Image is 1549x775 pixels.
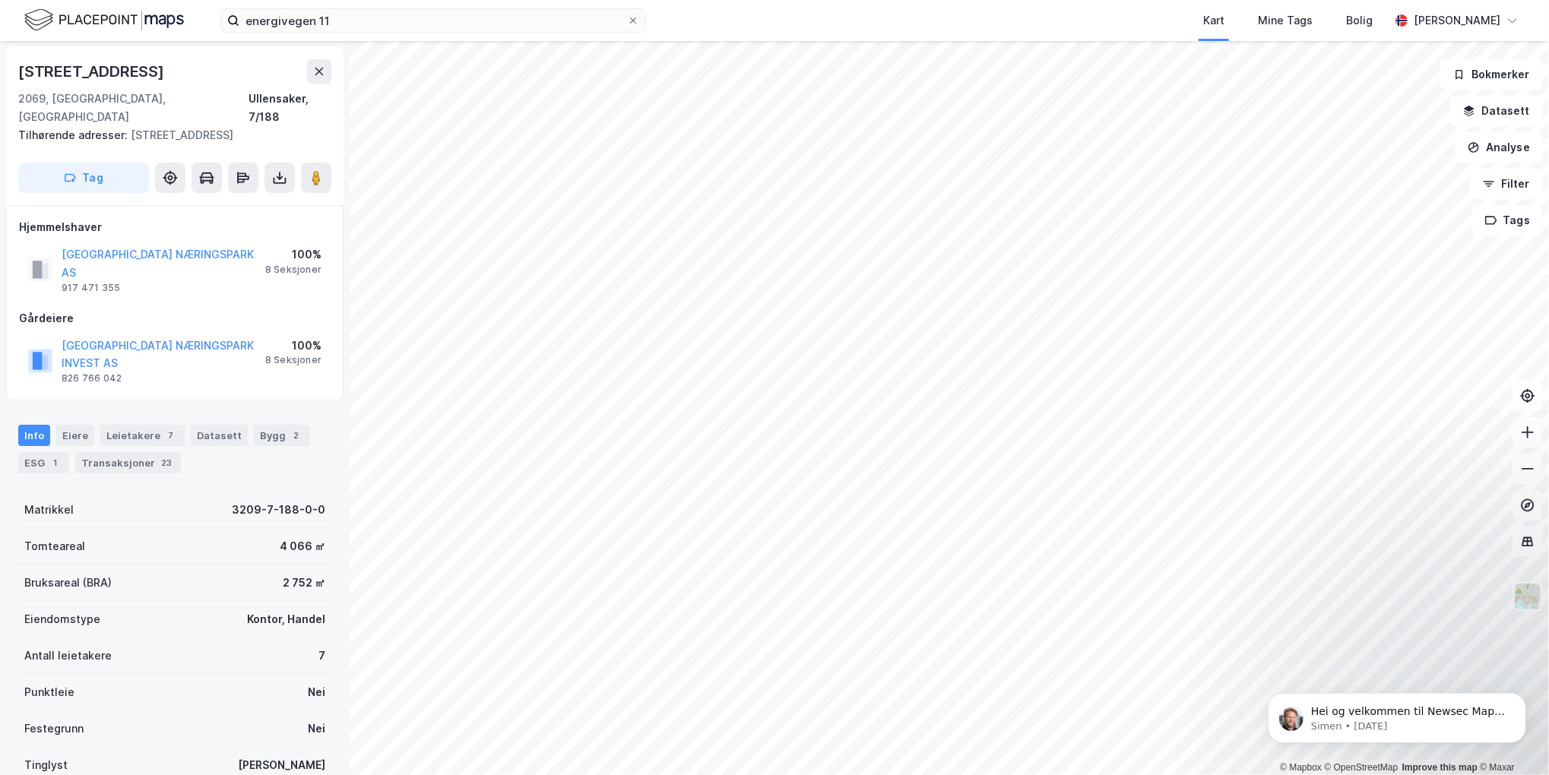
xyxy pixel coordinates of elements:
div: Transaksjoner [75,452,181,473]
div: Kontor, Handel [247,610,325,628]
div: Punktleie [24,683,74,701]
div: Nei [308,683,325,701]
div: Leietakere [100,425,185,446]
div: Kart [1203,11,1224,30]
div: Ullensaker, 7/188 [249,90,331,126]
a: OpenStreetMap [1325,762,1399,773]
div: 3209-7-188-0-0 [232,501,325,519]
div: [PERSON_NAME] [238,756,325,774]
div: Festegrunn [24,720,84,738]
a: Improve this map [1402,762,1478,773]
button: Filter [1470,169,1543,199]
div: 7 [318,647,325,665]
div: Tomteareal [24,537,85,555]
div: 4 066 ㎡ [280,537,325,555]
div: [PERSON_NAME] [1414,11,1500,30]
div: Bruksareal (BRA) [24,574,112,592]
img: logo.f888ab2527a4732fd821a326f86c7f29.svg [24,7,184,33]
div: [STREET_ADDRESS] [18,59,167,84]
button: Tags [1472,205,1543,236]
input: Søk på adresse, matrikkel, gårdeiere, leietakere eller personer [239,9,627,32]
div: Datasett [191,425,248,446]
div: Mine Tags [1258,11,1313,30]
div: [STREET_ADDRESS] [18,126,319,144]
a: Mapbox [1280,762,1322,773]
div: Hjemmelshaver [19,218,331,236]
div: 7 [163,428,179,443]
div: 23 [158,455,175,470]
div: 917 471 355 [62,282,120,294]
div: 100% [265,245,322,264]
div: Info [18,425,50,446]
div: 826 766 042 [62,372,122,384]
div: Matrikkel [24,501,74,519]
div: 8 Seksjoner [265,264,322,276]
img: Z [1513,582,1542,611]
button: Datasett [1450,96,1543,126]
div: Eiendomstype [24,610,100,628]
button: Analyse [1455,132,1543,163]
iframe: Intercom notifications message [1245,661,1549,767]
div: 2069, [GEOGRAPHIC_DATA], [GEOGRAPHIC_DATA] [18,90,249,126]
button: Tag [18,163,149,193]
div: Gårdeiere [19,309,331,327]
div: Eiere [56,425,94,446]
button: Bokmerker [1440,59,1543,90]
div: 2 [289,428,304,443]
div: 100% [265,337,322,355]
div: Nei [308,720,325,738]
div: Bolig [1346,11,1373,30]
div: 2 752 ㎡ [283,574,325,592]
div: 8 Seksjoner [265,354,322,366]
div: 1 [48,455,63,470]
div: Bygg [254,425,310,446]
span: Tilhørende adresser: [18,128,131,141]
div: Tinglyst [24,756,68,774]
div: Antall leietakere [24,647,112,665]
div: ESG [18,452,69,473]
